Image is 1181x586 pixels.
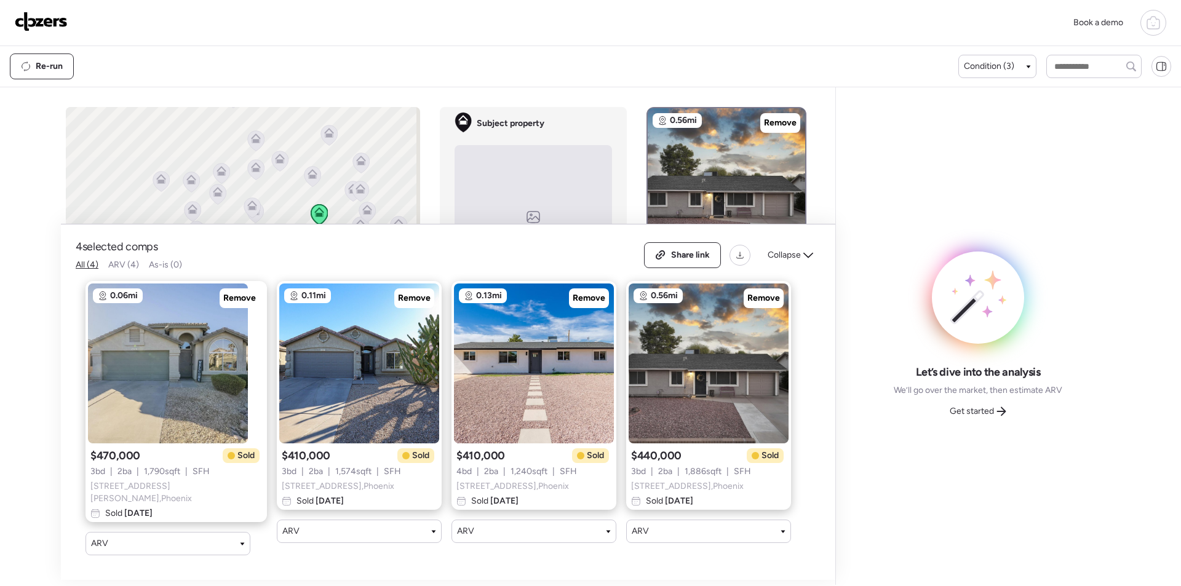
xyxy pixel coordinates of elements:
[685,465,722,478] span: 1,886 sqft
[314,496,344,506] span: [DATE]
[237,449,255,462] span: Sold
[328,465,330,478] span: |
[471,495,519,507] span: Sold
[282,465,296,478] span: 3 bd
[488,496,519,506] span: [DATE]
[457,525,474,537] span: ARV
[335,465,372,478] span: 1,574 sqft
[110,465,113,478] span: |
[484,465,498,478] span: 2 ba
[149,259,182,270] span: As-is (0)
[108,259,139,270] span: ARV (4)
[631,480,744,493] span: [STREET_ADDRESS] , Phoenix
[105,507,153,520] span: Sold
[376,465,379,478] span: |
[384,465,401,478] span: SFH
[412,449,429,462] span: Sold
[764,117,797,129] span: Remove
[301,290,326,302] span: 0.11mi
[185,465,188,478] span: |
[90,480,262,505] span: [STREET_ADDRESS][PERSON_NAME] , Phoenix
[964,60,1014,73] span: Condition (3)
[398,292,431,304] span: Remove
[651,465,653,478] span: |
[658,465,672,478] span: 2 ba
[552,465,555,478] span: |
[117,465,132,478] span: 2 ba
[1073,17,1123,28] span: Book a demo
[477,117,544,130] span: Subject property
[651,290,678,302] span: 0.56mi
[950,405,994,418] span: Get started
[296,495,344,507] span: Sold
[631,465,646,478] span: 3 bd
[677,465,680,478] span: |
[477,465,479,478] span: |
[90,465,105,478] span: 3 bd
[223,292,256,304] span: Remove
[916,365,1041,379] span: Let’s dive into the analysis
[747,292,780,304] span: Remove
[122,508,153,518] span: [DATE]
[894,384,1062,397] span: We’ll go over the market, then estimate ARV
[520,223,547,233] span: No image
[632,525,649,537] span: ARV
[76,239,158,254] span: 4 selected comps
[90,448,140,463] span: $470,000
[476,290,502,302] span: 0.13mi
[144,465,180,478] span: 1,790 sqft
[670,114,697,127] span: 0.56mi
[511,465,547,478] span: 1,240 sqft
[456,480,569,493] span: [STREET_ADDRESS] , Phoenix
[587,449,604,462] span: Sold
[734,465,751,478] span: SFH
[456,448,505,463] span: $410,000
[301,465,304,478] span: |
[663,496,693,506] span: [DATE]
[726,465,729,478] span: |
[560,465,577,478] span: SFH
[193,465,210,478] span: SFH
[282,480,394,493] span: [STREET_ADDRESS] , Phoenix
[456,465,472,478] span: 4 bd
[36,60,63,73] span: Re-run
[282,448,330,463] span: $410,000
[282,525,300,537] span: ARV
[631,448,682,463] span: $440,000
[646,495,693,507] span: Sold
[761,449,779,462] span: Sold
[573,292,605,304] span: Remove
[110,290,138,302] span: 0.06mi
[91,537,108,550] span: ARV
[15,12,68,31] img: Logo
[137,465,139,478] span: |
[76,259,98,270] span: All (4)
[309,465,323,478] span: 2 ba
[768,249,801,261] span: Collapse
[503,465,506,478] span: |
[671,249,710,261] span: Share link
